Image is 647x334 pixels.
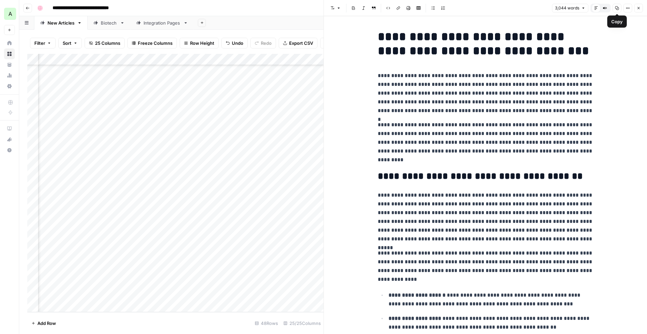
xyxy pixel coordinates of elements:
span: Redo [261,40,272,46]
div: 48 Rows [252,318,281,329]
div: What's new? [4,134,14,144]
span: Row Height [190,40,214,46]
button: Export CSV [279,38,317,48]
a: Biotech [88,16,130,30]
a: Usage [4,70,15,81]
button: Workspace: Abacum [4,5,15,22]
a: Your Data [4,59,15,70]
div: Biotech [101,20,117,26]
a: AirOps Academy [4,123,15,134]
button: What's new? [4,134,15,145]
button: Help + Support [4,145,15,156]
a: New Articles [34,16,88,30]
a: Integration Pages [130,16,194,30]
span: Undo [232,40,243,46]
a: Browse [4,48,15,59]
button: Row Height [180,38,219,48]
button: Add Row [27,318,60,329]
button: Filter [30,38,56,48]
button: Freeze Columns [127,38,177,48]
div: New Articles [48,20,74,26]
span: Add Row [37,320,56,327]
span: 25 Columns [95,40,120,46]
button: Undo [221,38,248,48]
button: Redo [250,38,276,48]
button: 25 Columns [85,38,125,48]
span: Sort [63,40,71,46]
span: 3,044 words [555,5,579,11]
button: 3,044 words [552,4,588,12]
span: A [8,10,12,18]
a: Home [4,38,15,48]
div: Integration Pages [144,20,181,26]
a: Settings [4,81,15,92]
button: Sort [58,38,82,48]
span: Filter [34,40,45,46]
span: Freeze Columns [138,40,173,46]
span: Export CSV [289,40,313,46]
div: 25/25 Columns [281,318,323,329]
div: Copy [611,18,623,25]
